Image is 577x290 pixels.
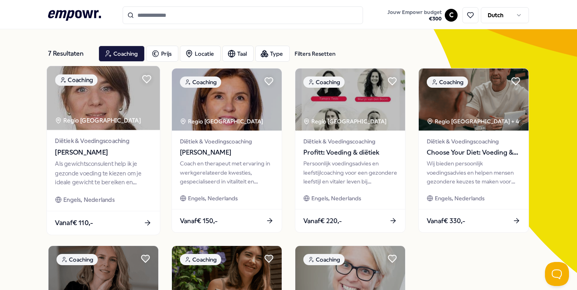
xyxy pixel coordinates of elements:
span: Vanaf € 330,- [427,216,465,226]
div: 7 Resultaten [48,46,92,62]
div: Als gewichtsconsulent help ik je gezonde voeding te kiezen om je ideale gewicht te bereiken en be... [55,159,151,187]
span: Jouw Empowr budget [387,9,442,16]
button: Jouw Empowr budget€300 [386,8,443,24]
span: Vanaf € 110,- [55,218,93,228]
div: Filters Resetten [295,49,335,58]
a: package imageCoachingRegio [GEOGRAPHIC_DATA] + 4Diëtiek & VoedingscoachingChoose Your Diet: Voedi... [418,68,529,233]
a: package imageCoachingRegio [GEOGRAPHIC_DATA] Diëtiek & Voedingscoaching[PERSON_NAME]Coach en ther... [171,68,282,233]
div: Regio [GEOGRAPHIC_DATA] [180,117,264,126]
span: Profitt: Voeding & diëtiek [303,147,397,158]
button: C [445,9,458,22]
a: Jouw Empowr budget€300 [384,7,445,24]
span: [PERSON_NAME] [180,147,274,158]
div: Persoonlijk voedingsadvies en leefstijlcoaching voor een gezondere leefstijl en vitaler leven bij... [303,159,397,186]
span: Engels, Nederlands [188,194,238,203]
div: Coaching [180,77,221,88]
button: Prijs [146,46,178,62]
a: package imageCoachingRegio [GEOGRAPHIC_DATA] Diëtiek & Voedingscoaching[PERSON_NAME]Als gewichtsc... [46,66,160,236]
span: Diëtiek & Voedingscoaching [303,137,397,146]
span: Diëtiek & Voedingscoaching [180,137,274,146]
div: Regio [GEOGRAPHIC_DATA] + 4 [427,117,519,126]
span: Diëtiek & Voedingscoaching [55,137,151,146]
span: Engels, Nederlands [435,194,484,203]
span: Vanaf € 150,- [180,216,218,226]
span: Choose Your Diet: Voeding & diëtiek [427,147,521,158]
div: Wij bieden persoonlijk voedingsadvies en helpen mensen gezondere keuzes te maken voor een betere ... [427,159,521,186]
button: Type [255,46,290,62]
span: Diëtiek & Voedingscoaching [427,137,521,146]
div: Coaching [303,254,345,265]
span: Engels, Nederlands [311,194,361,203]
span: Engels, Nederlands [63,195,115,204]
div: Coaching [55,74,97,86]
img: package image [295,68,405,131]
div: Coaching [180,254,221,265]
img: package image [419,68,529,131]
span: [PERSON_NAME] [55,147,151,158]
img: package image [47,66,160,130]
span: Vanaf € 220,- [303,216,342,226]
div: Coaching [427,77,468,88]
input: Search for products, categories or subcategories [123,6,363,24]
div: Coaching [303,77,345,88]
img: package image [172,68,282,131]
div: Coaching [56,254,98,265]
div: Coach en therapeut met ervaring in werkgerelateerde kwesties, gespecialiseerd in vitaliteit en vo... [180,159,274,186]
button: Locatie [180,46,221,62]
a: package imageCoachingRegio [GEOGRAPHIC_DATA] Diëtiek & VoedingscoachingProfitt: Voeding & diëtiek... [295,68,406,233]
div: Regio [GEOGRAPHIC_DATA] [55,116,142,125]
button: Taal [222,46,254,62]
button: Coaching [99,46,145,62]
iframe: Help Scout Beacon - Open [545,262,569,286]
span: € 300 [387,16,442,22]
div: Regio [GEOGRAPHIC_DATA] [303,117,388,126]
